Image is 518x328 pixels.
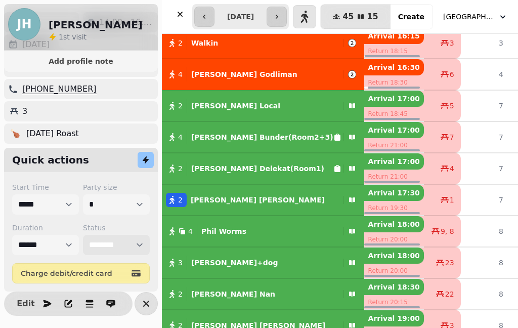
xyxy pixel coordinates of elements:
[367,13,378,21] span: 15
[461,278,509,310] td: 8
[162,156,364,181] button: 2[PERSON_NAME] Delekat(Room1)
[364,138,424,152] p: Return 21:00
[12,223,79,233] label: Duration
[445,289,454,299] span: 22
[21,270,129,277] span: Charge debit/credit card
[364,264,424,278] p: Return 20:00
[364,28,424,44] p: Arrival 16:15
[162,125,364,149] button: 4[PERSON_NAME] Bunder(Room2+3)
[20,300,32,308] span: Edit
[364,153,424,170] p: Arrival 17:00
[49,18,143,32] h2: [PERSON_NAME]
[63,33,72,41] span: st
[178,69,183,79] span: 4
[364,248,424,264] p: Arrival 18:00
[364,122,424,138] p: Arrival 17:00
[188,226,193,236] span: 4
[450,101,454,111] span: 5
[364,44,424,58] p: Return 18:15
[398,13,424,20] span: Create
[191,289,275,299] p: [PERSON_NAME] Nan
[450,69,454,79] span: 6
[8,55,154,68] button: Add profile note
[191,258,278,268] p: [PERSON_NAME]+dog
[364,232,424,247] p: Return 20:00
[178,195,183,205] span: 2
[191,69,297,79] p: [PERSON_NAME] Godliman
[437,8,514,26] button: [GEOGRAPHIC_DATA]
[191,101,280,111] p: [PERSON_NAME] Local
[178,38,183,48] span: 2
[450,132,454,142] span: 7
[162,282,364,306] button: 2[PERSON_NAME] Nan
[390,5,433,29] button: Create
[12,182,79,192] label: Start Time
[191,38,218,48] p: Walkin
[162,62,364,87] button: 4[PERSON_NAME] Godliman
[321,5,391,29] button: 4515
[16,294,36,314] button: Edit
[83,223,150,233] label: Status
[450,38,454,48] span: 3
[364,91,424,107] p: Arrival 17:00
[364,185,424,201] p: Arrival 17:30
[12,263,150,283] button: Charge debit/credit card
[445,258,454,268] span: 23
[364,75,424,90] p: Return 18:30
[178,132,183,142] span: 4
[201,226,246,236] p: Phil Worms
[441,226,454,236] span: 9, 8
[461,121,509,153] td: 7
[461,90,509,121] td: 7
[461,247,509,278] td: 8
[191,132,333,142] p: [PERSON_NAME] Bunder(Room2+3)
[178,289,183,299] span: 2
[364,170,424,184] p: Return 21:00
[461,59,509,90] td: 4
[191,163,324,174] p: [PERSON_NAME] Delekat(Room1)
[450,163,454,174] span: 4
[342,13,354,21] span: 45
[12,153,89,167] h2: Quick actions
[364,59,424,75] p: Arrival 16:30
[26,128,79,140] p: [DATE] Roast
[450,195,454,205] span: 1
[461,27,509,59] td: 3
[364,201,424,215] p: Return 19:30
[83,182,150,192] label: Party size
[162,188,364,212] button: 2[PERSON_NAME] [PERSON_NAME]
[10,128,20,140] p: 🍗
[59,32,87,42] p: visit
[443,12,494,22] span: [GEOGRAPHIC_DATA]
[364,107,424,121] p: Return 18:45
[178,101,183,111] span: 2
[364,216,424,232] p: Arrival 18:00
[364,279,424,295] p: Arrival 18:30
[178,258,183,268] span: 3
[59,33,63,41] span: 1
[162,31,364,55] button: 2Walkin
[364,310,424,326] p: Arrival 19:00
[162,219,364,243] button: 4Phil Worms
[162,251,364,275] button: 3[PERSON_NAME]+dog
[16,58,146,65] span: Add profile note
[162,94,364,118] button: 2[PERSON_NAME] Local
[461,216,509,247] td: 8
[191,195,325,205] p: [PERSON_NAME] [PERSON_NAME]
[178,163,183,174] span: 2
[461,184,509,216] td: 7
[17,18,31,30] span: JH
[364,295,424,309] p: Return 20:15
[461,153,509,184] td: 7
[22,105,27,117] p: 3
